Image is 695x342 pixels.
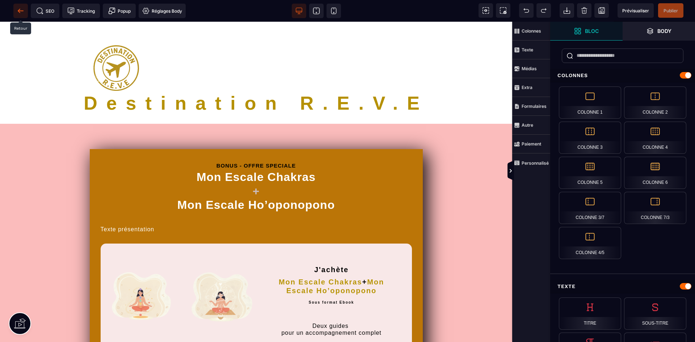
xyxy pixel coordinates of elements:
[577,3,591,18] span: Nettoyage
[309,4,324,18] span: Voir tablette
[594,3,609,18] span: Enregistrer
[536,3,551,18] span: Rétablir
[512,41,550,59] span: Texte
[31,4,59,18] span: Métadata SEO
[479,3,493,18] span: Voir les composants
[13,4,28,18] span: Retour
[512,97,550,116] span: Formulaires
[550,280,695,293] div: Texte
[522,85,532,90] strong: Extra
[559,227,621,259] div: Colonne 4/5
[559,122,621,154] div: Colonne 3
[512,153,550,172] span: Personnalisé
[62,4,100,18] span: Code de suivi
[264,287,399,316] text: Deux guides pour un accompagnement complet
[108,7,131,14] span: Popup
[101,204,412,222] text: Texte présentation
[103,4,136,18] span: Créer une alerte modale
[142,7,182,14] span: Réglages Body
[550,69,695,82] div: Colonnes
[101,147,412,162] h1: Mon Escale Chakras
[624,122,686,154] div: Colonne 4
[327,4,341,18] span: Voir mobile
[658,3,683,18] span: Enregistrer le contenu
[522,47,533,52] strong: Texte
[657,28,671,34] strong: Body
[512,78,550,97] span: Extra
[185,245,253,307] img: 774282dad9444b4863cc561608202c80_Generated_Image_58rxho58rxho58rx.png
[522,104,547,109] strong: Formulaires
[560,3,574,18] span: Importer
[522,66,537,71] strong: Médias
[519,3,534,18] span: Défaire
[512,22,550,41] span: Colonnes
[522,122,533,128] strong: Autre
[622,8,649,13] span: Prévisualiser
[93,24,139,69] img: 6bc32b15c6a1abf2dae384077174aadc_LOGOT15p.png
[624,297,686,330] div: Sous-titre
[559,297,621,330] div: Titre
[664,8,678,13] span: Publier
[106,245,174,305] img: e8aae7a00ec3fbfc04a3b095994582f7_Generated_Image_c2jspac2jspac2js.png
[512,135,550,153] span: Paiement
[264,227,399,252] h2: J'achète
[512,59,550,78] span: Médias
[522,141,541,147] strong: Paiement
[522,160,549,166] strong: Personnalisé
[624,157,686,189] div: Colonne 6
[623,22,695,41] span: Ouvrir les calques
[559,157,621,189] div: Colonne 5
[101,176,412,204] h1: Mon Escale Ho’oponopono
[624,192,686,224] div: Colonne 7/3
[292,4,306,18] span: Voir bureau
[512,116,550,135] span: Autre
[585,28,599,34] strong: Bloc
[264,277,399,287] h2: Sous format Ebook
[139,4,186,18] span: Favicon
[559,86,621,119] div: Colonne 1
[67,7,95,14] span: Tracking
[496,3,510,18] span: Capture d'écran
[101,162,412,176] h1: +
[624,86,686,119] div: Colonne 2
[559,192,621,224] div: Colonne 3/7
[618,3,654,18] span: Aperçu
[550,160,557,182] span: Afficher les vues
[522,28,541,34] strong: Colonnes
[36,7,54,14] span: SEO
[550,22,623,41] span: Ouvrir les blocs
